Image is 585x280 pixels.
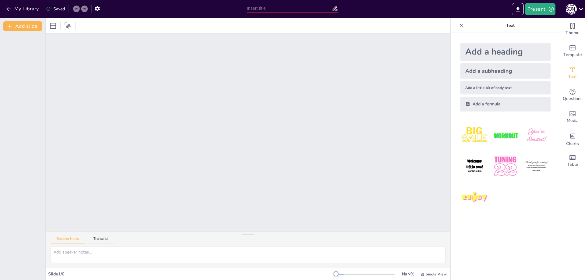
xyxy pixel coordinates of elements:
button: Export to PowerPoint [512,3,524,15]
button: Add slide [3,21,42,31]
button: Present [525,3,555,15]
div: Get real-time input from your audience [560,84,585,106]
span: Media [567,117,579,124]
span: Template [563,51,582,58]
button: Д [PERSON_NAME] [566,3,577,15]
img: 4.jpeg [460,152,489,180]
img: 2.jpeg [491,121,519,150]
span: Position [64,22,72,30]
div: Slide 1 / 0 [48,271,336,277]
img: 1.jpeg [460,121,489,150]
div: Add text boxes [560,62,585,84]
div: Add a heading [460,43,551,61]
div: Д [PERSON_NAME] [566,4,577,15]
img: 3.jpeg [522,121,551,150]
span: Single View [426,272,447,277]
input: Insert title [247,4,332,13]
div: NaN % [401,271,415,277]
div: Add ready made slides [560,40,585,62]
img: 5.jpeg [491,152,519,180]
div: Saved [46,6,65,12]
div: Add images, graphics, shapes or video [560,106,585,128]
div: Add a subheading [460,63,551,79]
span: Questions [563,95,583,102]
button: Speaker Notes [51,237,85,243]
img: 7.jpeg [460,183,489,211]
div: Layout [48,21,58,31]
p: Text [466,18,554,33]
span: Charts [566,140,579,147]
button: My Library [5,4,41,14]
span: Text [568,73,577,80]
span: Table [567,161,578,168]
div: Add a little bit of body text [460,81,551,94]
div: Change the overall theme [560,18,585,40]
img: 6.jpeg [522,152,551,180]
div: Add a table [560,150,585,172]
div: Add a formula [460,97,551,112]
button: Transcript [87,237,115,243]
div: Add charts and graphs [560,128,585,150]
span: Theme [565,30,580,36]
